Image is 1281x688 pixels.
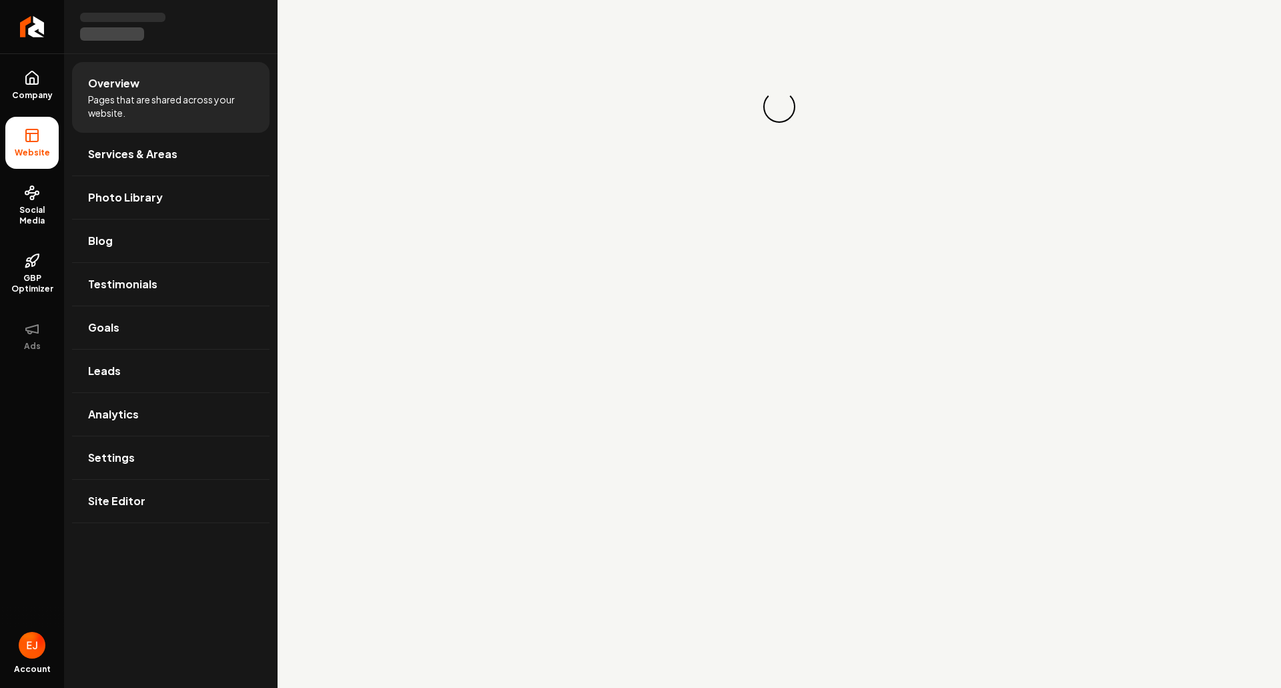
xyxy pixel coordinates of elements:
[72,436,270,479] a: Settings
[5,205,59,226] span: Social Media
[72,176,270,219] a: Photo Library
[72,393,270,436] a: Analytics
[72,306,270,349] a: Goals
[72,263,270,306] a: Testimonials
[72,350,270,392] a: Leads
[5,273,59,294] span: GBP Optimizer
[88,190,163,206] span: Photo Library
[72,133,270,176] a: Services & Areas
[5,242,59,305] a: GBP Optimizer
[88,320,119,336] span: Goals
[72,480,270,523] a: Site Editor
[88,75,139,91] span: Overview
[88,276,157,292] span: Testimonials
[19,632,45,659] img: Eduard Joers
[88,363,121,379] span: Leads
[88,450,135,466] span: Settings
[5,59,59,111] a: Company
[88,146,177,162] span: Services & Areas
[14,664,51,675] span: Account
[88,233,113,249] span: Blog
[72,220,270,262] a: Blog
[88,493,145,509] span: Site Editor
[757,85,801,129] div: Loading
[9,147,55,158] span: Website
[5,174,59,237] a: Social Media
[19,341,46,352] span: Ads
[19,632,45,659] button: Open user button
[88,406,139,422] span: Analytics
[20,16,45,37] img: Rebolt Logo
[7,90,58,101] span: Company
[88,93,254,119] span: Pages that are shared across your website.
[5,310,59,362] button: Ads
